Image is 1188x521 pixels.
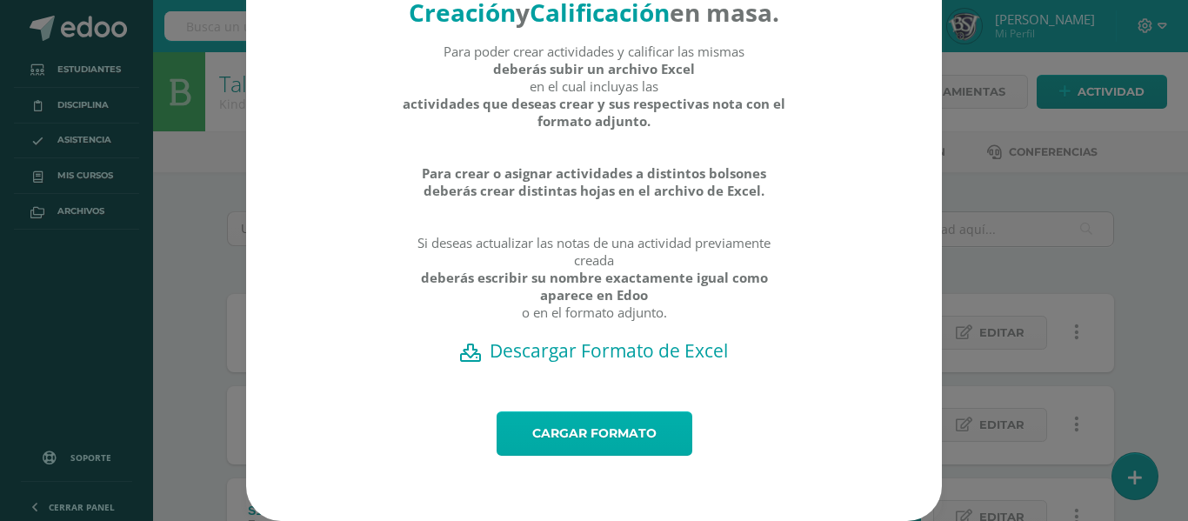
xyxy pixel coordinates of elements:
a: Descargar Formato de Excel [277,338,911,363]
strong: Para crear o asignar actividades a distintos bolsones deberás crear distintas hojas en el archivo... [402,164,787,199]
strong: actividades que deseas crear y sus respectivas nota con el formato adjunto. [402,95,787,130]
div: Para poder crear actividades y calificar las mismas en el cual incluyas las Si deseas actualizar ... [402,43,787,338]
strong: deberás subir un archivo Excel [493,60,695,77]
strong: deberás escribir su nombre exactamente igual como aparece en Edoo [402,269,787,304]
a: Cargar formato [497,411,692,456]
